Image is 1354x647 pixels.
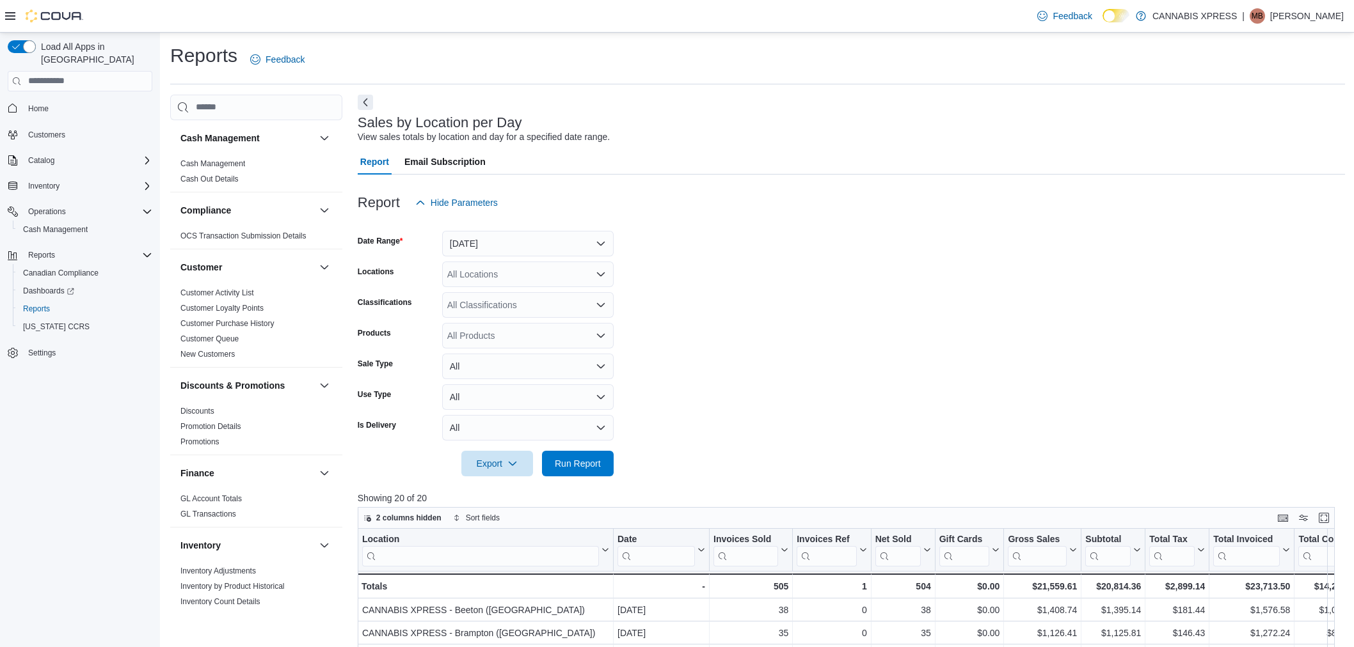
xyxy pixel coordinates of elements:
[713,579,788,594] div: 505
[170,228,342,249] div: Compliance
[1053,10,1092,22] span: Feedback
[1149,533,1195,566] div: Total Tax
[317,465,332,481] button: Finance
[180,303,264,313] span: Customer Loyalty Points
[1252,8,1263,24] span: MB
[180,566,256,575] a: Inventory Adjustments
[180,159,245,168] a: Cash Management
[1149,602,1205,618] div: $181.44
[713,602,788,618] div: 38
[939,533,989,545] div: Gift Cards
[875,533,930,566] button: Net Sold
[617,533,705,566] button: Date
[180,132,260,144] h3: Cash Management
[23,268,99,278] span: Canadian Compliance
[170,43,237,68] h1: Reports
[180,510,236,518] a: GL Transactions
[358,195,400,210] h3: Report
[180,174,239,184] span: Cash Out Details
[1242,8,1245,24] p: |
[442,384,614,410] button: All
[1085,533,1131,566] div: Subtotal
[617,579,705,594] div: -
[180,204,314,217] button: Compliance
[1213,625,1290,641] div: $1,272.24
[180,467,314,479] button: Finance
[358,389,391,400] label: Use Type
[1008,533,1067,545] div: Gross Sales
[23,224,88,235] span: Cash Management
[797,533,856,545] div: Invoices Ref
[362,625,609,641] div: CANNABIS XPRESS - Brampton ([GEOGRAPHIC_DATA])
[23,153,60,168] button: Catalog
[180,349,235,359] span: New Customers
[713,533,778,545] div: Invoices Sold
[461,451,533,476] button: Export
[362,602,609,618] div: CANNABIS XPRESS - Beeton ([GEOGRAPHIC_DATA])
[1213,533,1280,545] div: Total Invoiced
[180,319,275,328] a: Customer Purchase History
[358,115,522,130] h3: Sales by Location per Day
[362,533,599,545] div: Location
[1085,533,1131,545] div: Subtotal
[875,533,920,545] div: Net Sold
[28,250,55,260] span: Reports
[797,602,866,618] div: 0
[13,300,157,318] button: Reports
[180,509,236,519] span: GL Transactions
[317,130,332,146] button: Cash Management
[23,304,50,314] span: Reports
[875,579,930,594] div: 504
[358,492,1345,504] p: Showing 20 of 20
[28,130,65,140] span: Customers
[358,359,393,369] label: Sale Type
[180,566,256,576] span: Inventory Adjustments
[1298,533,1348,545] div: Total Cost
[362,579,609,594] div: Totals
[3,203,157,221] button: Operations
[23,204,152,219] span: Operations
[180,582,285,591] a: Inventory by Product Historical
[362,533,599,566] div: Location
[23,178,152,194] span: Inventory
[376,513,442,523] span: 2 columns hidden
[180,467,214,479] h3: Finance
[28,348,56,358] span: Settings
[245,47,310,72] a: Feedback
[362,533,609,566] button: Location
[317,260,332,275] button: Customer
[23,247,60,263] button: Reports
[23,345,152,361] span: Settings
[448,510,505,526] button: Sort fields
[180,437,219,446] a: Promotions
[180,304,264,313] a: Customer Loyalty Points
[28,155,54,166] span: Catalog
[180,422,241,431] a: Promotion Details
[13,318,157,336] button: [US_STATE] CCRS
[875,602,931,618] div: 38
[317,378,332,393] button: Discounts & Promotions
[170,156,342,192] div: Cash Management
[1149,579,1205,594] div: $2,899.14
[939,533,1000,566] button: Gift Cards
[18,283,79,299] a: Dashboards
[1213,602,1290,618] div: $1,576.58
[358,297,412,308] label: Classifications
[1270,8,1344,24] p: [PERSON_NAME]
[28,104,49,114] span: Home
[431,196,498,209] span: Hide Parameters
[1213,533,1290,566] button: Total Invoiced
[617,533,695,566] div: Date
[1213,533,1280,566] div: Total Invoiced
[617,602,705,618] div: [DATE]
[8,94,152,396] nav: Complex example
[3,177,157,195] button: Inventory
[358,130,610,144] div: View sales totals by location and day for a specified date range.
[469,451,525,476] span: Export
[180,581,285,591] span: Inventory by Product Historical
[797,625,866,641] div: 0
[26,10,83,22] img: Cova
[317,203,332,218] button: Compliance
[18,301,55,316] a: Reports
[939,533,989,566] div: Gift Card Sales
